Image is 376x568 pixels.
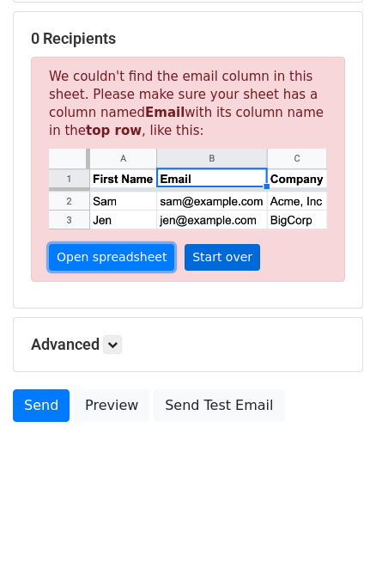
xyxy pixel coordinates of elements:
h5: 0 Recipients [31,29,345,48]
img: google_sheets_email_column-fe0440d1484b1afe603fdd0efe349d91248b687ca341fa437c667602712cb9b1.png [49,149,327,229]
a: Start over [185,244,260,271]
a: Preview [74,389,149,422]
p: We couldn't find the email column in this sheet. Please make sure your sheet has a column named w... [31,57,345,282]
a: Send [13,389,70,422]
strong: top row [86,123,142,138]
a: Open spreadsheet [49,244,174,271]
h5: Advanced [31,335,345,354]
a: Send Test Email [154,389,284,422]
strong: Email [145,105,185,120]
iframe: Chat Widget [290,486,376,568]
